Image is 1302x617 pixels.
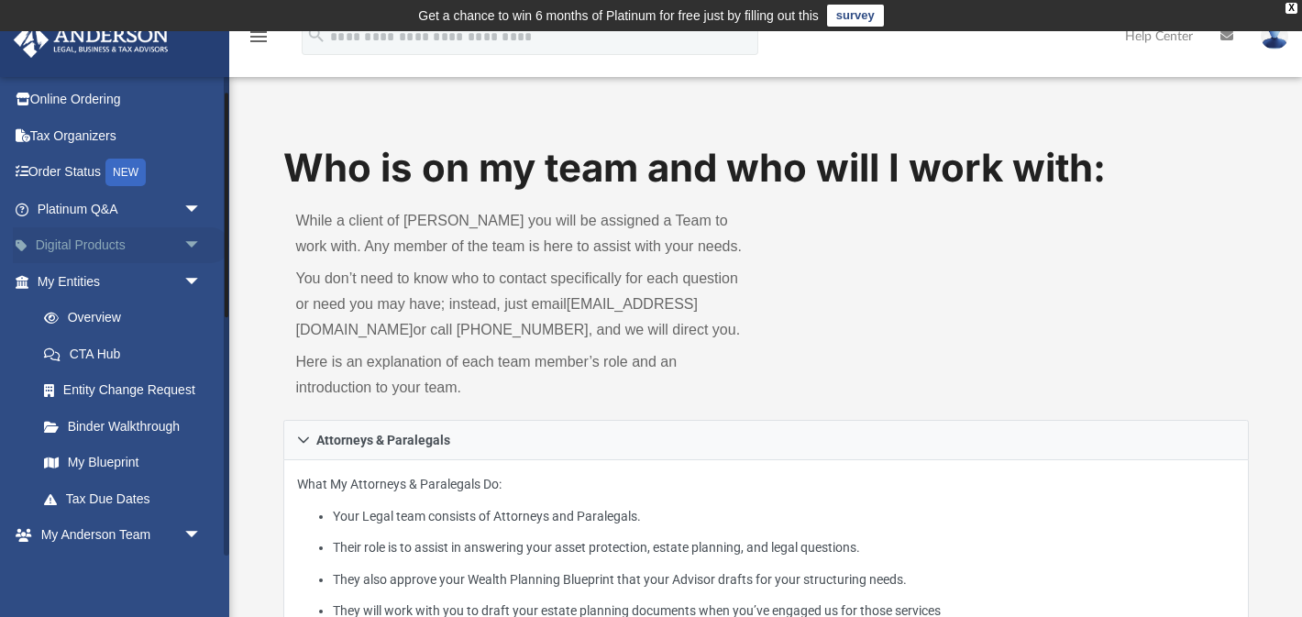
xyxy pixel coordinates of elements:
[296,296,698,337] a: [EMAIL_ADDRESS][DOMAIN_NAME]
[183,263,220,301] span: arrow_drop_down
[827,5,884,27] a: survey
[248,26,270,48] i: menu
[183,517,220,555] span: arrow_drop_down
[13,154,229,192] a: Order StatusNEW
[26,336,229,372] a: CTA Hub
[13,263,229,300] a: My Entitiesarrow_drop_down
[183,227,220,265] span: arrow_drop_down
[183,191,220,228] span: arrow_drop_down
[26,553,211,589] a: My Anderson Team
[306,25,326,45] i: search
[13,227,229,264] a: Digital Productsarrow_drop_down
[13,82,229,118] a: Online Ordering
[13,191,229,227] a: Platinum Q&Aarrow_drop_down
[105,159,146,186] div: NEW
[26,300,229,336] a: Overview
[333,505,1235,528] li: Your Legal team consists of Attorneys and Paralegals.
[26,408,229,445] a: Binder Walkthrough
[333,536,1235,559] li: Their role is to assist in answering your asset protection, estate planning, and legal questions.
[283,141,1249,195] h1: Who is on my team and who will I work with:
[1285,3,1297,14] div: close
[333,568,1235,591] li: They also approve your Wealth Planning Blueprint that your Advisor drafts for your structuring ne...
[283,420,1249,460] a: Attorneys & Paralegals
[296,349,754,401] p: Here is an explanation of each team member’s role and an introduction to your team.
[296,266,754,343] p: You don’t need to know who to contact specifically for each question or need you may have; instea...
[26,445,220,481] a: My Blueprint
[26,372,229,409] a: Entity Change Request
[296,208,754,259] p: While a client of [PERSON_NAME] you will be assigned a Team to work with. Any member of the team ...
[316,434,450,446] span: Attorneys & Paralegals
[1261,23,1288,50] img: User Pic
[26,480,229,517] a: Tax Due Dates
[248,35,270,48] a: menu
[418,5,819,27] div: Get a chance to win 6 months of Platinum for free just by filling out this
[8,22,174,58] img: Anderson Advisors Platinum Portal
[13,117,229,154] a: Tax Organizers
[13,517,220,554] a: My Anderson Teamarrow_drop_down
